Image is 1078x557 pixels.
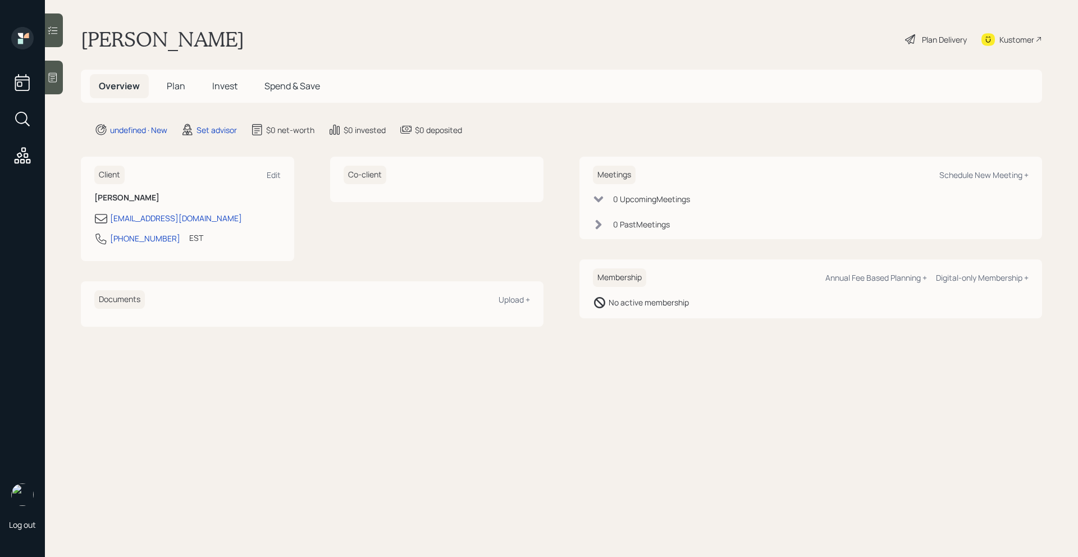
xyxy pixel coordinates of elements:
div: Log out [9,519,36,530]
h6: Client [94,166,125,184]
h1: [PERSON_NAME] [81,27,244,52]
span: Spend & Save [264,80,320,92]
div: Set advisor [197,124,237,136]
div: Plan Delivery [922,34,967,45]
div: Annual Fee Based Planning + [825,272,927,283]
h6: Membership [593,268,646,287]
div: Edit [267,170,281,180]
div: $0 net-worth [266,124,314,136]
div: EST [189,232,203,244]
img: retirable_logo.png [11,483,34,506]
div: Digital-only Membership + [936,272,1029,283]
div: Upload + [499,294,530,305]
div: [EMAIL_ADDRESS][DOMAIN_NAME] [110,212,242,224]
div: Kustomer [999,34,1034,45]
span: Invest [212,80,237,92]
div: No active membership [609,296,689,308]
div: undefined · New [110,124,167,136]
h6: [PERSON_NAME] [94,193,281,203]
h6: Meetings [593,166,636,184]
div: [PHONE_NUMBER] [110,232,180,244]
div: 0 Past Meeting s [613,218,670,230]
div: $0 invested [344,124,386,136]
h6: Documents [94,290,145,309]
h6: Co-client [344,166,386,184]
span: Overview [99,80,140,92]
div: 0 Upcoming Meeting s [613,193,690,205]
span: Plan [167,80,185,92]
div: Schedule New Meeting + [939,170,1029,180]
div: $0 deposited [415,124,462,136]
